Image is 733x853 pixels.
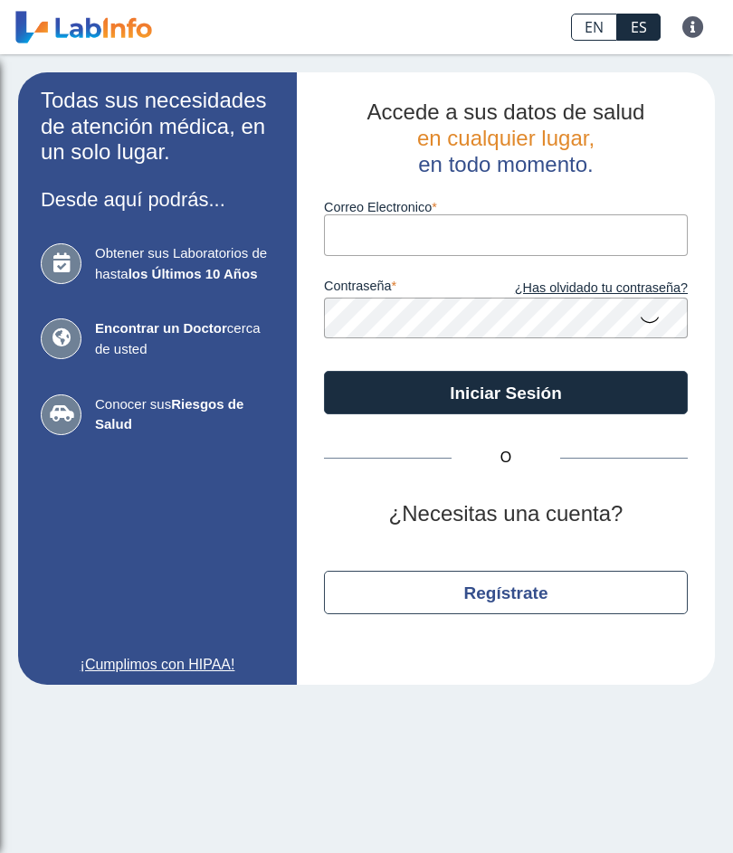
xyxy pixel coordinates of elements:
[324,200,688,214] label: Correo Electronico
[95,320,227,336] b: Encontrar un Doctor
[324,279,506,299] label: contraseña
[324,571,688,614] button: Regístrate
[324,501,688,527] h2: ¿Necesitas una cuenta?
[418,152,593,176] span: en todo momento.
[129,266,258,281] b: los Últimos 10 Años
[95,243,274,284] span: Obtener sus Laboratorios de hasta
[367,100,645,124] span: Accede a sus datos de salud
[95,394,274,435] span: Conocer sus
[324,371,688,414] button: Iniciar Sesión
[417,126,595,150] span: en cualquier lugar,
[41,654,274,676] a: ¡Cumplimos con HIPAA!
[572,782,713,833] iframe: Help widget launcher
[95,318,274,359] span: cerca de usted
[617,14,661,41] a: ES
[506,279,688,299] a: ¿Has olvidado tu contraseña?
[41,88,274,166] h2: Todas sus necesidades de atención médica, en un solo lugar.
[571,14,617,41] a: EN
[41,188,274,211] h3: Desde aquí podrás...
[452,447,560,469] span: O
